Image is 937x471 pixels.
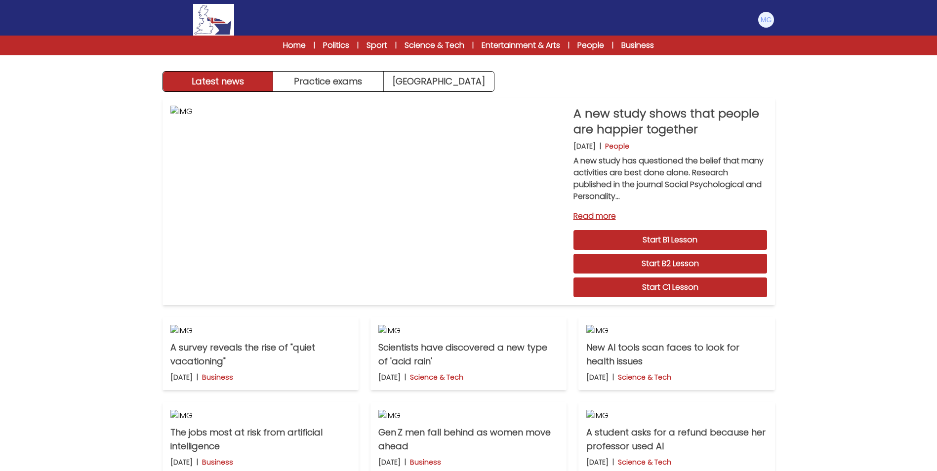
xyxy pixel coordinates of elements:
b: | [197,372,198,382]
span: | [612,40,613,50]
p: A student asks for a refund because her professor used AI [586,426,767,453]
a: Politics [323,39,349,51]
button: Practice exams [273,72,384,91]
p: The jobs most at risk from artificial intelligence [170,426,351,453]
a: IMG New AI tools scan faces to look for health issues [DATE] | Science & Tech [578,317,774,390]
b: | [197,457,198,467]
b: | [405,372,406,382]
img: Logo [193,4,234,36]
a: Sport [367,39,387,51]
p: Business [410,457,441,467]
a: Logo [163,4,265,36]
a: Read more [573,210,767,222]
b: | [612,457,614,467]
a: Home [283,39,306,51]
button: Latest news [163,72,274,91]
img: IMG [586,325,767,337]
a: Start B1 Lesson [573,230,767,250]
a: Entertainment & Arts [482,39,560,51]
p: Science & Tech [410,372,463,382]
a: Start C1 Lesson [573,277,767,297]
img: IMG [170,325,351,337]
p: [DATE] [378,372,401,382]
p: Gen Z men fall behind as women move ahead [378,426,559,453]
img: IMG [378,410,559,422]
img: IMG [586,410,767,422]
span: | [472,40,474,50]
b: | [600,141,601,151]
b: | [405,457,406,467]
img: IMG [378,325,559,337]
img: IMG [170,410,351,422]
a: IMG Scientists have discovered a new type of 'acid rain' [DATE] | Science & Tech [370,317,567,390]
p: [DATE] [586,372,609,382]
a: Start B2 Lesson [573,254,767,274]
a: People [577,39,604,51]
a: [GEOGRAPHIC_DATA] [384,72,494,91]
span: | [568,40,570,50]
span: | [395,40,397,50]
span: | [357,40,359,50]
img: IMG [170,106,566,297]
p: [DATE] [170,372,193,382]
span: | [314,40,315,50]
p: Science & Tech [618,372,671,382]
p: A survey reveals the rise of "quiet vacationing" [170,341,351,368]
p: A new study shows that people are happier together [573,106,767,137]
p: Business [202,372,233,382]
p: Science & Tech [618,457,671,467]
a: Business [621,39,654,51]
b: | [612,372,614,382]
p: Business [202,457,233,467]
p: People [605,141,629,151]
p: New AI tools scan faces to look for health issues [586,341,767,368]
a: Science & Tech [405,39,464,51]
a: IMG A survey reveals the rise of "quiet vacationing" [DATE] | Business [163,317,359,390]
p: [DATE] [378,457,401,467]
p: [DATE] [573,141,596,151]
img: Matteo Gragnani [758,12,774,28]
p: [DATE] [170,457,193,467]
p: Scientists have discovered a new type of 'acid rain' [378,341,559,368]
p: A new study has questioned the belief that many activities are best done alone. Research publishe... [573,155,767,202]
p: [DATE] [586,457,609,467]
